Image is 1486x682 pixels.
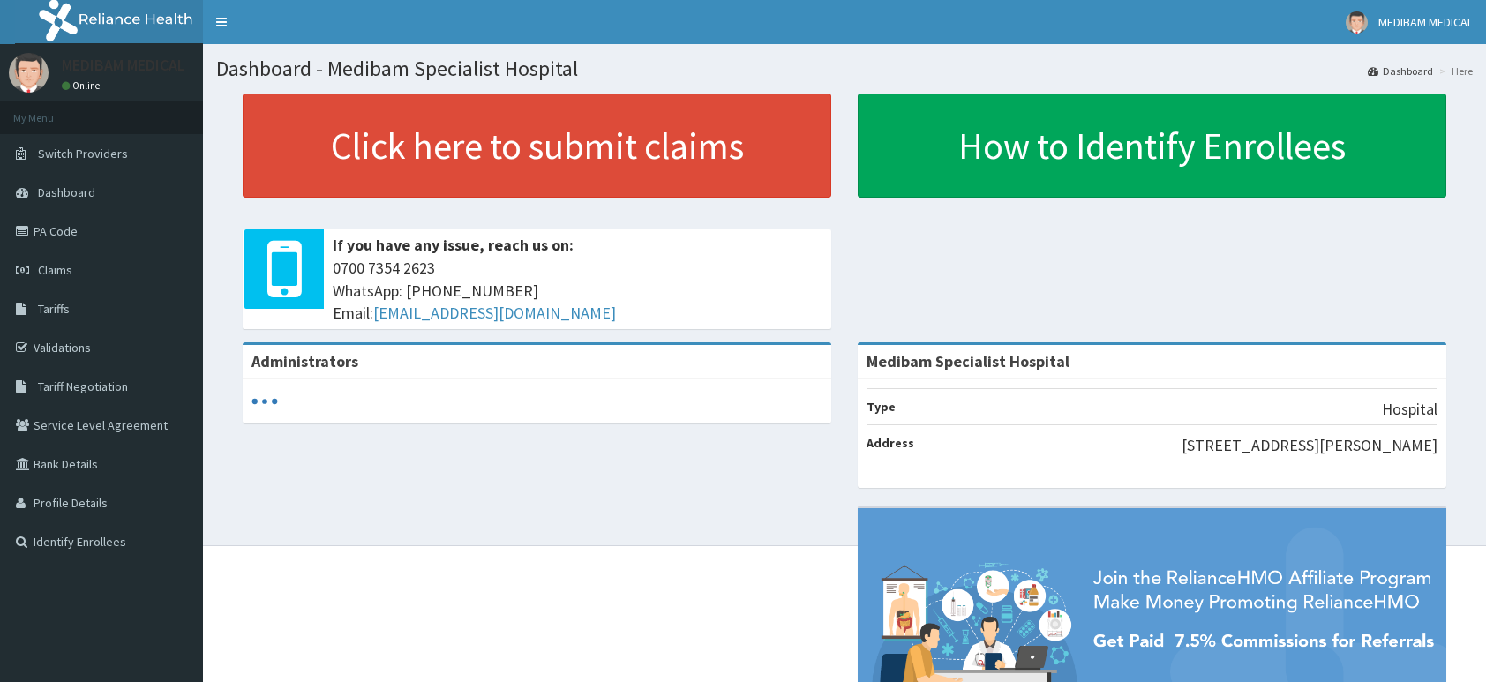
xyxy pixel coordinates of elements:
[333,235,574,255] b: If you have any issue, reach us on:
[1346,11,1368,34] img: User Image
[1182,434,1437,457] p: [STREET_ADDRESS][PERSON_NAME]
[38,262,72,278] span: Claims
[373,303,616,323] a: [EMAIL_ADDRESS][DOMAIN_NAME]
[38,184,95,200] span: Dashboard
[9,53,49,93] img: User Image
[38,146,128,161] span: Switch Providers
[1435,64,1473,79] li: Here
[1382,398,1437,421] p: Hospital
[38,378,128,394] span: Tariff Negotiation
[867,351,1069,371] strong: Medibam Specialist Hospital
[1368,64,1433,79] a: Dashboard
[62,57,185,73] p: MEDIBAM MEDICAL
[38,301,70,317] span: Tariffs
[216,57,1473,80] h1: Dashboard - Medibam Specialist Hospital
[333,257,822,325] span: 0700 7354 2623 WhatsApp: [PHONE_NUMBER] Email:
[62,79,104,92] a: Online
[867,435,914,451] b: Address
[251,388,278,415] svg: audio-loading
[867,399,896,415] b: Type
[243,94,831,198] a: Click here to submit claims
[1378,14,1473,30] span: MEDIBAM MEDICAL
[858,94,1446,198] a: How to Identify Enrollees
[251,351,358,371] b: Administrators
